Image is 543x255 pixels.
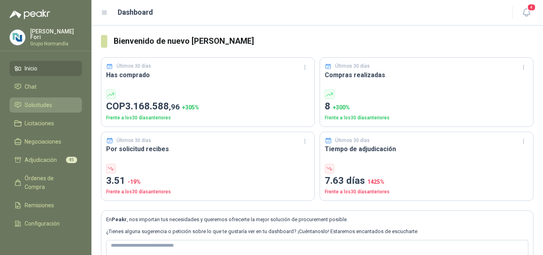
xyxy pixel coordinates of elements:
[10,61,82,76] a: Inicio
[106,114,310,122] p: Frente a los 30 días anteriores
[10,116,82,131] a: Licitaciones
[169,102,180,111] span: ,96
[10,216,82,231] a: Configuración
[10,152,82,167] a: Adjudicación85
[519,6,533,20] button: 4
[10,30,25,45] img: Company Logo
[10,171,82,195] a: Órdenes de Compra
[182,104,199,111] span: + 305 %
[527,4,536,11] span: 4
[25,64,37,73] span: Inicio
[106,173,310,189] p: 3.51
[25,174,74,191] span: Órdenes de Compra
[25,219,60,228] span: Configuración
[325,114,528,122] p: Frente a los 30 días anteriores
[112,216,127,222] b: Peakr
[128,179,141,185] span: -19 %
[10,97,82,113] a: Solicitudes
[325,70,528,80] h3: Compras realizadas
[325,99,528,114] p: 8
[325,188,528,196] p: Frente a los 30 días anteriores
[10,79,82,94] a: Chat
[30,41,82,46] p: Grupo Normandía
[116,137,151,144] p: Últimos 30 días
[325,144,528,154] h3: Tiempo de adjudicación
[367,179,384,185] span: 1425 %
[335,137,370,144] p: Últimos 30 días
[106,216,528,224] p: En , nos importan tus necesidades y queremos ofrecerte la mejor solución de procurement posible.
[30,29,82,40] p: [PERSON_NAME] Fori
[106,99,310,114] p: COP
[325,173,528,189] p: 7.63 días
[335,62,370,70] p: Últimos 30 días
[10,198,82,213] a: Remisiones
[10,10,50,19] img: Logo peakr
[106,228,528,236] p: ¿Tienes alguna sugerencia o petición sobre lo que te gustaría ver en tu dashboard? ¡Cuéntanoslo! ...
[118,7,153,18] h1: Dashboard
[10,134,82,149] a: Negociaciones
[333,104,350,111] span: + 300 %
[10,234,82,249] a: Manuales y ayuda
[125,101,180,112] span: 3.168.588
[25,82,37,91] span: Chat
[25,101,52,109] span: Solicitudes
[25,156,57,164] span: Adjudicación
[25,201,54,210] span: Remisiones
[66,157,77,163] span: 85
[25,137,61,146] span: Negociaciones
[106,144,310,154] h3: Por solicitud recibes
[106,188,310,196] p: Frente a los 30 días anteriores
[114,35,533,47] h3: Bienvenido de nuevo [PERSON_NAME]
[106,70,310,80] h3: Has comprado
[25,119,54,128] span: Licitaciones
[116,62,151,70] p: Últimos 30 días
